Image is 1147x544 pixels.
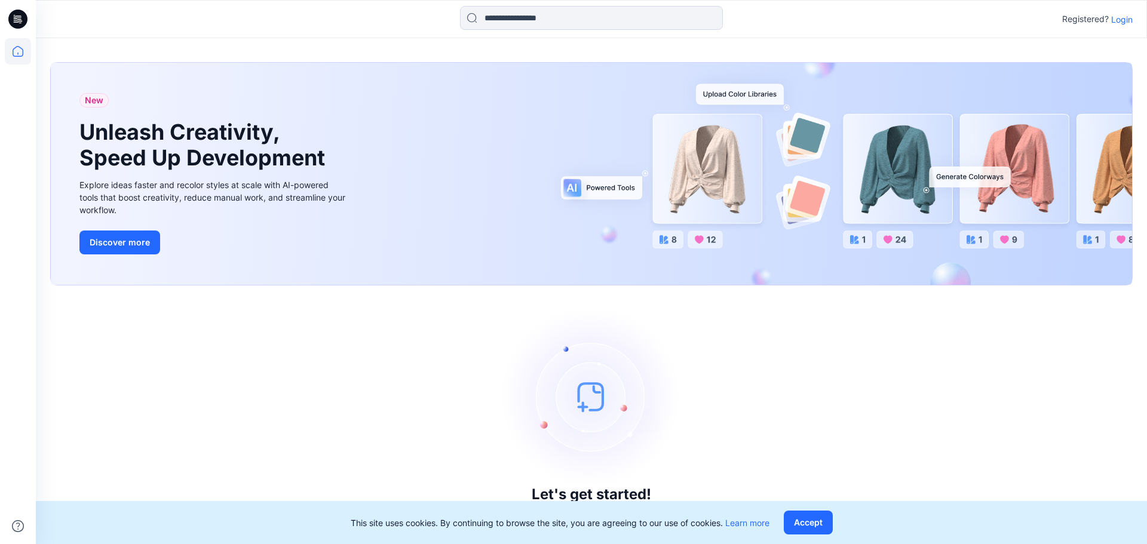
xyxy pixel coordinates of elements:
a: Learn more [725,518,769,528]
div: Explore ideas faster and recolor styles at scale with AI-powered tools that boost creativity, red... [79,179,348,216]
h1: Unleash Creativity, Speed Up Development [79,119,330,171]
img: empty-state-image.svg [502,307,681,486]
h3: Let's get started! [532,486,651,503]
span: New [85,93,103,107]
p: This site uses cookies. By continuing to browse the site, you are agreeing to our use of cookies. [351,517,769,529]
a: Discover more [79,230,348,254]
button: Accept [784,511,833,534]
p: Registered? [1062,12,1109,26]
p: Login [1111,13,1133,26]
button: Discover more [79,230,160,254]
